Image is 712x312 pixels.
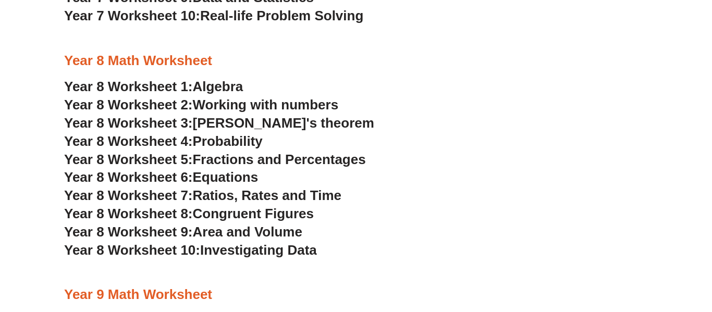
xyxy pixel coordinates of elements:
[193,133,263,149] span: Probability
[193,206,314,221] span: Congruent Figures
[539,194,712,312] iframe: Chat Widget
[64,206,314,221] a: Year 8 Worksheet 8:Congruent Figures
[64,133,193,149] span: Year 8 Worksheet 4:
[64,169,258,185] a: Year 8 Worksheet 6:Equations
[64,152,193,167] span: Year 8 Worksheet 5:
[64,286,648,304] h3: Year 9 Math Worksheet
[64,224,193,240] span: Year 8 Worksheet 9:
[64,97,193,113] span: Year 8 Worksheet 2:
[64,79,243,94] a: Year 8 Worksheet 1:Algebra
[64,242,200,258] span: Year 8 Worksheet 10:
[64,79,193,94] span: Year 8 Worksheet 1:
[193,169,259,185] span: Equations
[64,8,363,23] a: Year 7 Worksheet 10:Real-life Problem Solving
[64,8,200,23] span: Year 7 Worksheet 10:
[193,152,366,167] span: Fractions and Percentages
[64,52,648,70] h3: Year 8 Math Worksheet
[200,242,317,258] span: Investigating Data
[200,8,363,23] span: Real-life Problem Solving
[64,206,193,221] span: Year 8 Worksheet 8:
[64,188,341,203] a: Year 8 Worksheet 7:Ratios, Rates and Time
[64,242,317,258] a: Year 8 Worksheet 10:Investigating Data
[193,224,302,240] span: Area and Volume
[64,224,302,240] a: Year 8 Worksheet 9:Area and Volume
[64,188,193,203] span: Year 8 Worksheet 7:
[64,115,374,131] a: Year 8 Worksheet 3:[PERSON_NAME]'s theorem
[193,97,339,113] span: Working with numbers
[64,115,193,131] span: Year 8 Worksheet 3:
[193,79,243,94] span: Algebra
[64,133,263,149] a: Year 8 Worksheet 4:Probability
[193,188,341,203] span: Ratios, Rates and Time
[64,152,366,167] a: Year 8 Worksheet 5:Fractions and Percentages
[64,97,338,113] a: Year 8 Worksheet 2:Working with numbers
[193,115,374,131] span: [PERSON_NAME]'s theorem
[64,169,193,185] span: Year 8 Worksheet 6:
